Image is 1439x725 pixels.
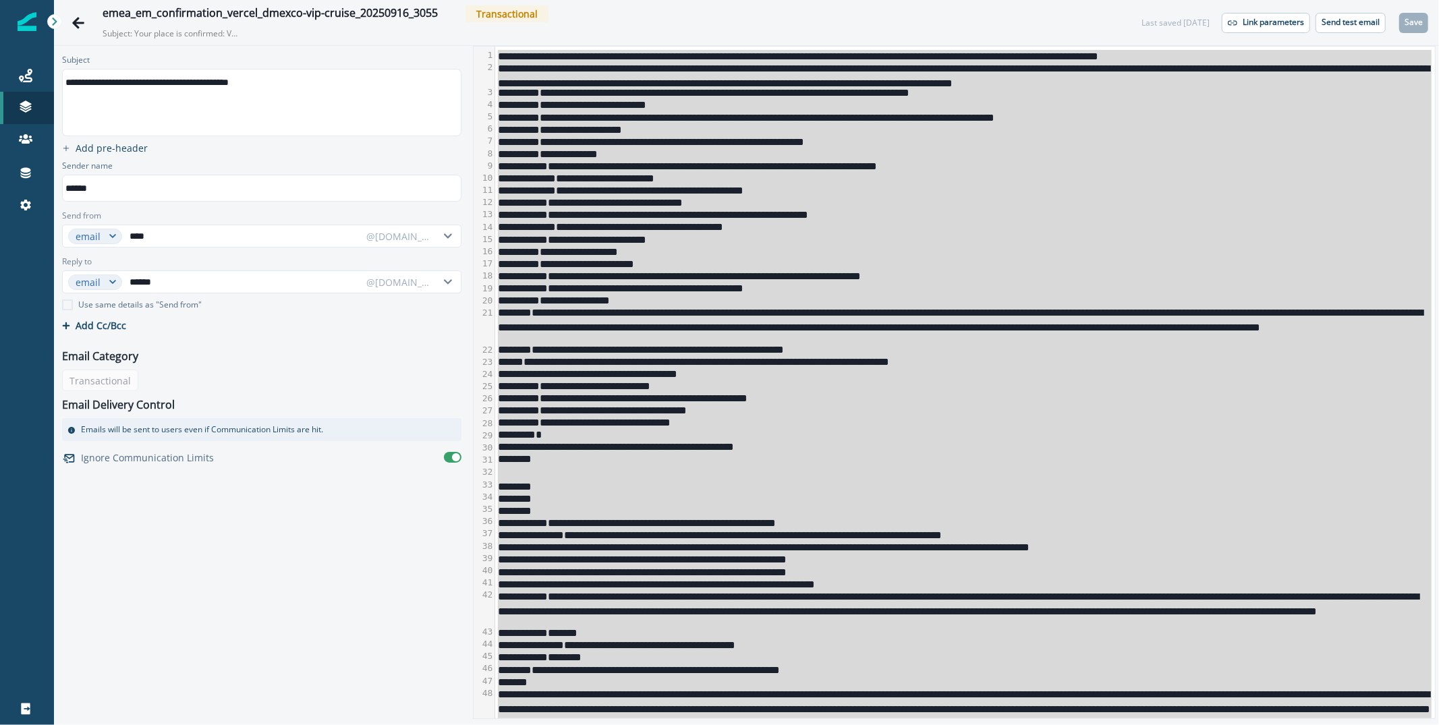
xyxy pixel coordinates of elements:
div: 45 [474,650,495,662]
div: 11 [474,184,495,196]
p: Use same details as "Send from" [78,299,202,311]
img: Inflection [18,12,36,31]
div: 34 [474,491,495,503]
span: Transactional [465,5,548,22]
div: 36 [474,515,495,527]
p: Ignore Communication Limits [81,451,214,465]
div: email [76,275,103,289]
p: Link parameters [1243,18,1304,27]
p: Email Delivery Control [62,397,175,413]
label: Send from [62,210,101,222]
div: 4 [474,98,495,111]
p: Subject: Your place is confirmed: Vercel VIP River Cruise [103,22,237,40]
div: Last saved [DATE] [1141,17,1210,29]
p: Sender name [62,160,113,175]
div: 9 [474,160,495,172]
p: Add pre-header [76,142,148,154]
div: 37 [474,527,495,540]
div: @[DOMAIN_NAME] [366,229,431,243]
label: Reply to [62,256,92,268]
button: Link parameters [1222,13,1310,33]
div: 43 [474,626,495,638]
div: 42 [474,589,495,626]
div: 16 [474,245,495,258]
div: 13 [474,208,495,221]
div: 8 [474,148,495,160]
div: 6 [474,123,495,135]
button: Go back [65,9,92,36]
div: 24 [474,368,495,380]
div: 26 [474,393,495,405]
div: 33 [474,479,495,491]
div: 1 [474,49,495,61]
div: 18 [474,270,495,282]
button: Send test email [1316,13,1386,33]
div: 38 [474,540,495,552]
p: Emails will be sent to users even if Communication Limits are hit. [81,424,323,436]
p: Save [1405,18,1423,27]
p: Email Category [62,348,138,364]
div: 15 [474,233,495,245]
div: 12 [474,196,495,208]
div: 14 [474,221,495,233]
div: @[DOMAIN_NAME] [366,275,431,289]
div: 7 [474,135,495,147]
div: 30 [474,442,495,454]
div: 21 [474,307,495,344]
div: 22 [474,344,495,356]
div: 25 [474,380,495,393]
div: 39 [474,552,495,564]
div: 44 [474,638,495,650]
div: 29 [474,430,495,442]
p: Send test email [1322,18,1380,27]
div: 19 [474,283,495,295]
div: 5 [474,111,495,123]
div: emea_em_confirmation_vercel_dmexco-vip-cruise_20250916_3055 [103,7,438,22]
div: 31 [474,454,495,466]
div: 2 [474,61,495,86]
div: 32 [474,466,495,478]
button: Add Cc/Bcc [62,319,126,332]
div: 41 [474,577,495,589]
div: 17 [474,258,495,270]
div: 35 [474,503,495,515]
button: add preheader [57,142,153,154]
p: Subject [62,54,90,69]
div: 23 [474,356,495,368]
div: email [76,229,103,243]
div: 28 [474,417,495,430]
div: 10 [474,172,495,184]
div: 20 [474,295,495,307]
div: 27 [474,405,495,417]
button: Save [1399,13,1428,33]
div: 40 [474,564,495,577]
div: 47 [474,675,495,687]
div: 46 [474,662,495,674]
div: 3 [474,86,495,98]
